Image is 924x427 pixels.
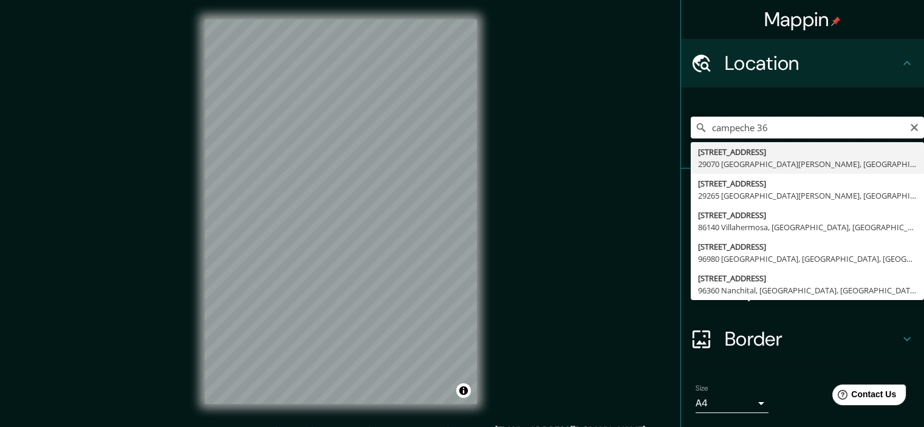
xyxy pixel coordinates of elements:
[691,117,924,138] input: Pick your city or area
[681,266,924,315] div: Layout
[681,169,924,217] div: Pins
[725,51,900,75] h4: Location
[456,383,471,398] button: Toggle attribution
[725,327,900,351] h4: Border
[698,284,917,296] div: 96360 Nanchital, [GEOGRAPHIC_DATA], [GEOGRAPHIC_DATA]
[698,190,917,202] div: 29265 [GEOGRAPHIC_DATA][PERSON_NAME], [GEOGRAPHIC_DATA], [GEOGRAPHIC_DATA]
[816,380,911,414] iframe: Help widget launcher
[205,19,477,404] canvas: Map
[764,7,841,32] h4: Mappin
[696,394,768,413] div: A4
[698,158,917,170] div: 29070 [GEOGRAPHIC_DATA][PERSON_NAME], [GEOGRAPHIC_DATA], [GEOGRAPHIC_DATA]
[698,177,917,190] div: [STREET_ADDRESS]
[909,121,919,132] button: Clear
[681,39,924,87] div: Location
[681,315,924,363] div: Border
[698,221,917,233] div: 86140 Villahermosa, [GEOGRAPHIC_DATA], [GEOGRAPHIC_DATA]
[681,217,924,266] div: Style
[698,209,917,221] div: [STREET_ADDRESS]
[698,241,917,253] div: [STREET_ADDRESS]
[698,146,917,158] div: [STREET_ADDRESS]
[831,16,841,26] img: pin-icon.png
[725,278,900,302] h4: Layout
[696,383,708,394] label: Size
[698,272,917,284] div: [STREET_ADDRESS]
[698,253,917,265] div: 96980 [GEOGRAPHIC_DATA], [GEOGRAPHIC_DATA], [GEOGRAPHIC_DATA]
